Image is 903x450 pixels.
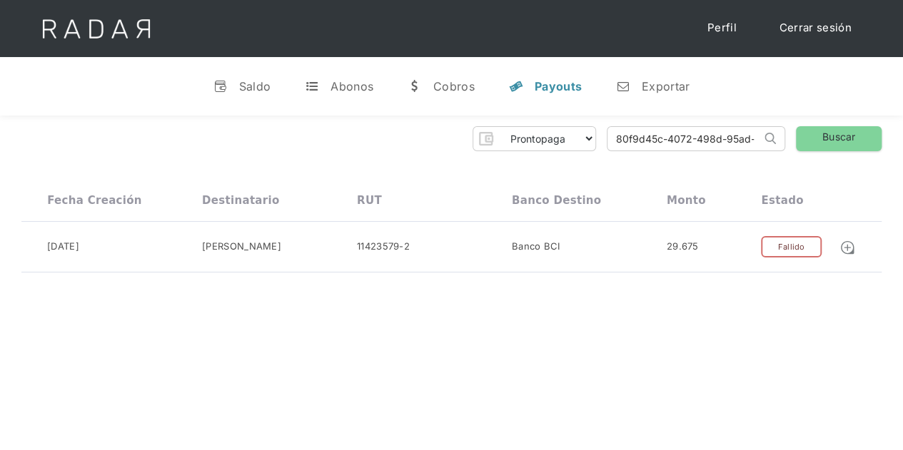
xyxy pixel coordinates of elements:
a: Buscar [796,126,882,151]
div: Saldo [239,79,271,93]
div: Abonos [331,79,373,93]
div: 29.675 [667,240,699,254]
div: [DATE] [47,240,79,254]
div: Cobros [433,79,475,93]
a: Cerrar sesión [765,14,866,42]
div: Monto [667,194,706,207]
div: RUT [357,194,382,207]
form: Form [473,126,596,151]
div: v [213,79,228,93]
input: Busca por ID [607,127,761,150]
div: [PERSON_NAME] [202,240,281,254]
div: Destinatario [202,194,279,207]
div: Exportar [642,79,690,93]
div: Banco BCI [512,240,560,254]
div: 11423579-2 [357,240,410,254]
div: Fecha creación [47,194,142,207]
div: Estado [761,194,803,207]
img: Detalle [839,240,855,255]
div: y [509,79,523,93]
div: Fallido [761,236,821,258]
div: t [305,79,319,93]
a: Perfil [693,14,751,42]
div: w [408,79,422,93]
div: n [616,79,630,93]
div: Payouts [535,79,582,93]
div: Banco destino [512,194,601,207]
